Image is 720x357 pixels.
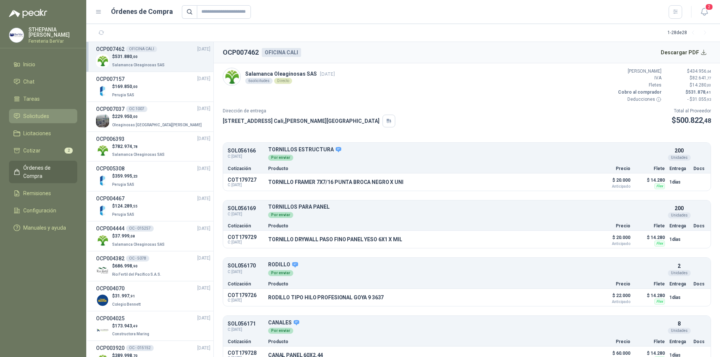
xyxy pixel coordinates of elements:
p: $ [112,173,138,180]
span: Configuración [23,206,56,215]
span: 531.878 [688,90,711,95]
p: Total al Proveedor [672,108,711,115]
p: Producto [268,166,588,171]
span: ,08 [129,234,135,238]
a: OCP004070[DATE] Company Logo$31.997,91Colegio Bennett [96,284,210,308]
p: $ [112,143,166,150]
p: Dirección de entrega [223,108,395,115]
p: 1 días [669,178,689,187]
p: Docs [693,224,706,228]
p: $ [112,323,151,330]
div: Por enviar [268,155,293,161]
span: Perugia SAS [112,93,134,97]
h3: OCP004467 [96,194,124,203]
a: Inicio [9,57,77,72]
span: 173.943 [115,323,138,329]
p: $ [112,83,138,90]
p: CANALES [268,320,665,326]
p: $ [112,233,166,240]
p: Producto [268,282,588,286]
p: Entrega [669,282,689,286]
span: Salamanca Oleaginosas SAS [112,63,165,67]
p: Docs [693,339,706,344]
span: [DATE] [197,345,210,352]
h3: OCP003920 [96,344,124,352]
p: $ [666,82,711,89]
span: Manuales y ayuda [23,224,66,232]
p: Docs [693,282,706,286]
a: Manuales y ayuda [9,221,77,235]
div: 1 - 28 de 28 [667,27,711,39]
span: Órdenes de Compra [23,164,70,180]
h3: OCP006393 [96,135,124,143]
p: Flete [635,224,665,228]
div: Por enviar [268,270,293,276]
span: Perugia SAS [112,212,134,217]
p: $ 22.000 [593,291,630,304]
span: 531.880 [115,54,138,59]
a: OCP007037OC 1007[DATE] Company Logo$229.950,00Oleaginosas [GEOGRAPHIC_DATA][PERSON_NAME] [96,105,210,128]
span: C: [DATE] [228,269,264,275]
div: Unidades [668,328,691,334]
span: ,48 [703,117,711,124]
p: 200 [675,146,684,155]
span: Oleaginosas [GEOGRAPHIC_DATA][PERSON_NAME] [112,123,202,127]
span: Licitaciones [23,129,51,137]
p: Cotización [228,166,264,171]
div: OFICINA CALI [126,46,157,52]
p: Flete [635,339,665,344]
span: ,93 [706,97,711,102]
p: TORNILLOS ESTRUCTURA [268,146,665,153]
p: Flete [635,282,665,286]
p: SOL056166 [228,148,264,154]
span: 229.950 [115,114,138,119]
div: 6 solicitudes [245,78,273,84]
h3: OCP004070 [96,284,124,293]
p: $ [666,68,711,75]
img: Company Logo [96,204,109,217]
div: OC - 015257 [126,226,154,232]
img: Logo peakr [9,9,47,18]
p: 200 [675,204,684,212]
div: Flex [654,299,665,305]
span: 686.998 [115,263,138,269]
p: SOL056169 [228,206,264,211]
div: OFICINA CALI [262,48,301,57]
img: Company Logo [96,174,109,187]
span: 14.280 [692,82,711,88]
span: [DATE] [197,105,210,112]
span: Tareas [23,95,40,103]
p: $ [112,53,166,60]
p: $ 14.280 [635,176,665,185]
span: ,49 [132,324,138,328]
span: Constructora Maring [112,332,149,336]
span: Cotizar [23,146,40,155]
div: Unidades [668,155,691,161]
span: Chat [23,78,34,86]
p: Cotización [228,224,264,228]
p: $ 14.280 [635,291,665,300]
div: OC - 5078 [126,255,149,261]
p: Fletes [616,82,661,89]
span: [DATE] [197,135,210,142]
p: COT179727 [228,177,264,183]
p: COT179728 [228,350,264,356]
p: Precio [593,282,630,286]
div: Directo [274,78,292,84]
span: ,00 [132,85,138,89]
span: C: [DATE] [228,327,264,333]
p: TORNILLO FRAMER 7X7/16 PUNTA BROCA NEGRO X UNI [268,179,403,185]
img: Company Logo [96,234,109,247]
p: Precio [593,224,630,228]
span: ,55 [132,204,138,208]
a: Solicitudes [9,109,77,123]
div: Por enviar [268,212,293,218]
div: OC - 015152 [126,345,154,351]
p: COT179729 [228,234,264,240]
span: [DATE] [197,75,210,82]
p: Ferreteria BerVar [28,39,77,43]
p: 2 [678,262,681,270]
p: [PERSON_NAME] [616,68,661,75]
span: ,00 [132,55,138,59]
span: ,77 [706,76,711,80]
